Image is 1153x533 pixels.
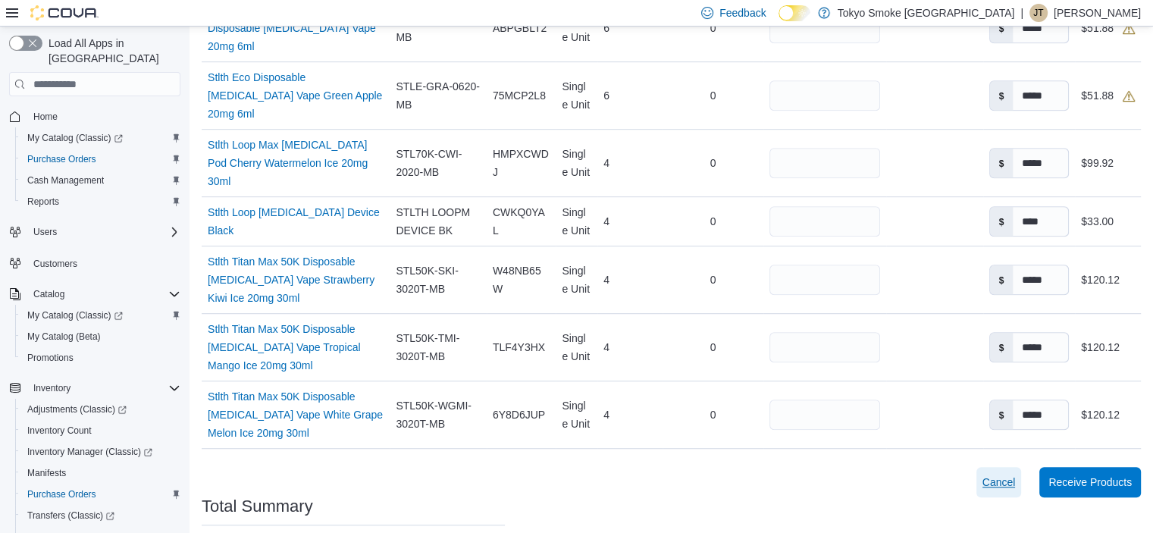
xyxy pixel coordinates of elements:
div: 0 [663,265,763,295]
span: Customers [27,253,180,272]
div: 6 [597,13,663,43]
span: Inventory [27,379,180,397]
a: Stlth Eco Disposable [MEDICAL_DATA] Vape Green Apple 20mg 6ml [208,68,384,123]
div: Single Unit [556,71,597,120]
span: My Catalog (Classic) [27,309,123,321]
div: Single Unit [556,4,597,52]
a: Adjustments (Classic) [15,399,186,420]
button: Inventory [3,378,186,399]
span: CWKQ0YAL [493,203,550,240]
div: $51.88 [1081,86,1135,105]
div: 4 [597,206,663,237]
span: STLE-GRA-0620-MB [396,77,480,114]
div: 0 [663,400,763,430]
span: Manifests [27,467,66,479]
a: Stlth Loop Max [MEDICAL_DATA] Pod Cherry Watermelon Ice 20mg 30ml [208,136,384,190]
span: My Catalog (Classic) [21,306,180,325]
span: Inventory Manager (Classic) [27,446,152,458]
span: ABPGBLT2 [493,19,547,37]
span: JT [1033,4,1043,22]
span: Home [27,107,180,126]
div: 4 [597,332,663,362]
span: HMPXCWDJ [493,145,550,181]
div: 4 [597,148,663,178]
div: Single Unit [556,256,597,304]
a: Inventory Manager (Classic) [21,443,158,461]
a: Inventory Count [21,422,98,440]
img: Cova [30,5,99,20]
div: 0 [663,332,763,362]
div: $51.88 [1081,19,1135,37]
span: Customers [33,258,77,270]
a: Transfers (Classic) [15,505,186,526]
input: Dark Mode [779,5,810,21]
label: $ [990,81,1014,110]
span: Adjustments (Classic) [27,403,127,415]
span: Promotions [27,352,74,364]
a: Adjustments (Classic) [21,400,133,419]
label: $ [990,149,1014,177]
button: Catalog [3,284,186,305]
button: Reports [15,191,186,212]
a: Home [27,108,64,126]
span: Purchase Orders [27,488,96,500]
div: 4 [597,400,663,430]
button: My Catalog (Beta) [15,326,186,347]
span: Feedback [719,5,766,20]
div: 0 [663,206,763,237]
span: Users [27,223,180,241]
span: Transfers (Classic) [27,509,114,522]
a: Stlth Titan Max 50K Disposable [MEDICAL_DATA] Vape White Grape Melon Ice 20mg 30ml [208,387,384,442]
span: My Catalog (Classic) [21,129,180,147]
span: Cash Management [27,174,104,187]
label: $ [990,333,1014,362]
span: STL70K-CWI-2020-MB [396,145,480,181]
span: Promotions [21,349,180,367]
button: Inventory [27,379,77,397]
label: $ [990,14,1014,42]
span: Adjustments (Classic) [21,400,180,419]
div: 0 [663,148,763,178]
span: Catalog [27,285,180,303]
h3: Total Summary [202,497,313,516]
a: My Catalog (Classic) [21,306,129,325]
a: Purchase Orders [21,150,102,168]
button: Home [3,105,186,127]
span: Cash Management [21,171,180,190]
button: Customers [3,252,186,274]
a: Stlth Titan Max 50K Disposable [MEDICAL_DATA] Vape Strawberry Kiwi Ice 20mg 30ml [208,252,384,307]
div: $120.12 [1081,271,1120,289]
span: Load All Apps in [GEOGRAPHIC_DATA] [42,36,180,66]
span: 6Y8D6JUP [493,406,545,424]
span: Inventory Manager (Classic) [21,443,180,461]
span: STL50K-TMI-3020T-MB [396,329,480,365]
p: [PERSON_NAME] [1054,4,1141,22]
span: Transfers (Classic) [21,506,180,525]
p: Tokyo Smoke [GEOGRAPHIC_DATA] [838,4,1015,22]
div: $120.12 [1081,338,1120,356]
div: 0 [663,80,763,111]
div: $99.92 [1081,154,1114,172]
span: STL50K-WGMI-3020T-MB [396,397,480,433]
span: Cancel [982,475,1016,490]
span: Home [33,111,58,123]
span: Purchase Orders [21,150,180,168]
button: Manifests [15,462,186,484]
button: Cash Management [15,170,186,191]
a: Promotions [21,349,80,367]
a: Cash Management [21,171,110,190]
a: Stlth Titan Max 50K Disposable [MEDICAL_DATA] Vape Tropical Mango Ice 20mg 30ml [208,320,384,375]
div: $120.12 [1081,406,1120,424]
p: | [1020,4,1023,22]
a: My Catalog (Classic) [21,129,129,147]
div: $33.00 [1081,212,1114,230]
div: Single Unit [556,390,597,439]
button: Users [3,221,186,243]
a: Customers [27,255,83,273]
a: Manifests [21,464,72,482]
div: Julie Thorkelson [1029,4,1048,22]
span: Receive Products [1048,475,1132,490]
span: Purchase Orders [21,485,180,503]
button: Inventory Count [15,420,186,441]
span: STLTH LOOPM DEVICE BK [396,203,480,240]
